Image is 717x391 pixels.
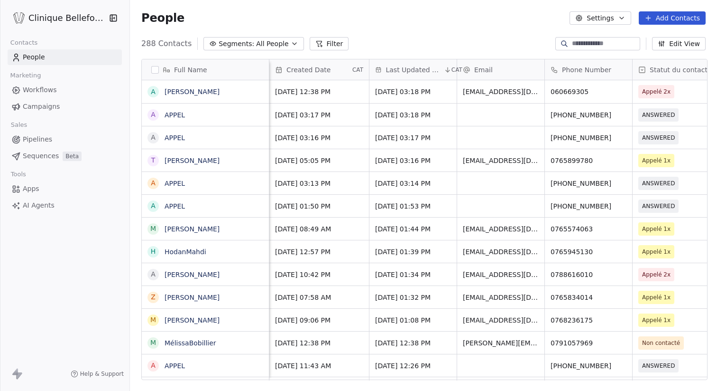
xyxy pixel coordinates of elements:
a: [PERSON_NAME] [165,157,220,164]
span: Appelé 1x [642,293,671,302]
span: Appelé 1x [642,224,671,234]
span: [PHONE_NUMBER] [551,201,626,211]
span: Sales [7,118,31,132]
span: [EMAIL_ADDRESS][DOMAIN_NAME] [463,270,539,279]
button: Settings [570,11,631,25]
span: Appelé 1x [642,156,671,165]
div: Phone Number [545,59,632,80]
span: 0765945130 [551,247,626,257]
span: [PHONE_NUMBER] [551,179,626,188]
span: Marketing [6,68,45,83]
span: Last Updated Date [386,65,441,75]
div: Z [151,292,156,302]
span: [DATE] 07:58 AM [275,293,363,302]
span: Appelé 1x [642,247,671,257]
span: Appelé 1x [642,315,671,325]
span: [DATE] 03:18 PM [375,110,451,120]
span: Tools [7,167,30,181]
div: grid [142,80,269,381]
span: [DATE] 01:34 PM [375,270,451,279]
span: 0788616010 [551,270,626,279]
span: Sequences [23,151,59,161]
span: All People [256,39,288,49]
div: M [150,315,156,325]
span: CAT [352,66,363,74]
a: APPEL [165,362,185,370]
span: 288 Contacts [141,38,192,49]
span: 0765834014 [551,293,626,302]
div: A [151,133,156,143]
span: [DATE] 12:57 PM [275,247,363,257]
a: [PERSON_NAME] [165,316,220,324]
button: Clinique Bellefontaine [11,10,102,26]
span: Full Name [174,65,207,75]
span: [DATE] 01:08 PM [375,315,451,325]
span: Apps [23,184,39,194]
a: Campaigns [8,99,122,114]
span: [PHONE_NUMBER] [551,110,626,120]
span: [EMAIL_ADDRESS][DOMAIN_NAME] [463,247,539,257]
a: [PERSON_NAME] [165,294,220,301]
span: People [141,11,184,25]
span: [DATE] 01:53 PM [375,201,451,211]
a: Apps [8,181,122,197]
span: People [23,52,45,62]
span: [DATE] 05:05 PM [275,156,363,165]
span: Campaigns [23,102,60,112]
button: Filter [310,37,349,50]
span: 0791057969 [551,338,626,348]
span: [DATE] 11:43 AM [275,361,363,371]
span: [DATE] 10:42 PM [275,270,363,279]
div: A [151,361,156,371]
span: Appelé 2x [642,270,671,279]
div: A [151,87,156,97]
div: A [151,178,156,188]
span: Workflows [23,85,57,95]
span: Email [474,65,493,75]
span: [DATE] 03:17 PM [275,110,363,120]
div: A [151,110,156,120]
span: Statut du contact [650,65,708,75]
span: [DATE] 12:38 PM [375,338,451,348]
iframe: Intercom live chat [685,359,708,381]
a: [PERSON_NAME] [165,88,220,95]
span: [DATE] 03:17 PM [375,133,451,143]
span: [PHONE_NUMBER] [551,133,626,143]
span: [EMAIL_ADDRESS][DOMAIN_NAME] [463,315,539,325]
a: APPEL [165,134,185,142]
a: Help & Support [71,370,124,378]
span: Pipelines [23,134,52,144]
span: [DATE] 03:16 PM [275,133,363,143]
a: APPEL [165,111,185,119]
span: [DATE] 08:49 AM [275,224,363,234]
span: [EMAIL_ADDRESS][DOMAIN_NAME] [463,87,539,96]
span: [PERSON_NAME][EMAIL_ADDRESS][DOMAIN_NAME] [463,338,539,348]
span: Created Date [286,65,331,75]
div: Created DateCAT [269,59,369,80]
span: [DATE] 09:06 PM [275,315,363,325]
span: [DATE] 03:14 PM [375,179,451,188]
span: Help & Support [80,370,124,378]
div: M [150,338,156,348]
span: ANSWERED [642,201,675,211]
span: [DATE] 01:44 PM [375,224,451,234]
span: ANSWERED [642,361,675,371]
a: HodanMahdi [165,248,206,256]
span: [DATE] 03:18 PM [375,87,451,96]
span: [DATE] 03:16 PM [375,156,451,165]
span: ANSWERED [642,133,675,143]
span: 0768236175 [551,315,626,325]
span: ANSWERED [642,110,675,120]
a: Pipelines [8,132,122,147]
button: Add Contacts [639,11,706,25]
span: Segments: [219,39,254,49]
img: Logo_Bellefontaine_Black.png [13,12,25,24]
div: Full Name [142,59,269,80]
span: [DATE] 12:26 PM [375,361,451,371]
div: H [151,247,156,257]
span: [EMAIL_ADDRESS][DOMAIN_NAME] [463,293,539,302]
span: [DATE] 03:13 PM [275,179,363,188]
span: ANSWERED [642,179,675,188]
a: People [8,49,122,65]
span: 060669305 [551,87,626,96]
